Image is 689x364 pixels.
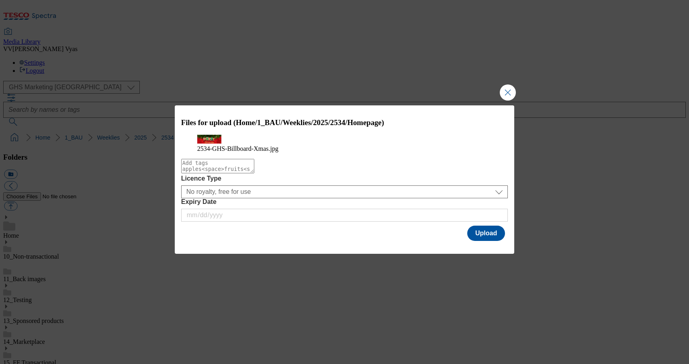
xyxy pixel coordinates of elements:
button: Close Modal [500,84,516,101]
button: Upload [467,226,505,241]
figcaption: 2534-GHS-Billboard-Xmas.jpg [197,145,492,152]
label: Expiry Date [181,198,508,206]
img: preview [197,135,221,143]
div: Modal [175,105,515,253]
label: Licence Type [181,175,508,182]
h3: Files for upload (Home/1_BAU/Weeklies/2025/2534/Homepage) [181,118,508,127]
